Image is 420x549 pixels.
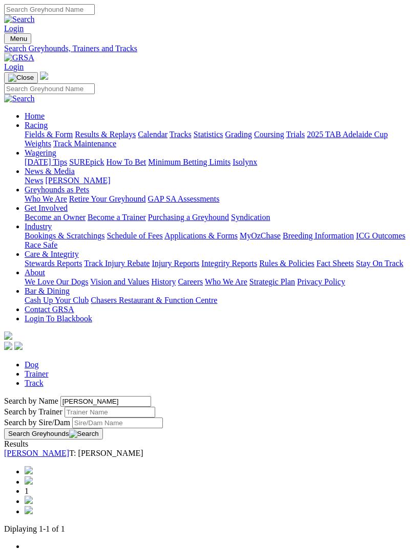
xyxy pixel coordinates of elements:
[84,259,150,268] a: Track Injury Rebate
[152,259,199,268] a: Injury Reports
[25,176,416,185] div: News & Media
[69,158,104,166] a: SUREpick
[148,213,229,222] a: Purchasing a Greyhound
[25,506,33,514] img: chevrons-right-pager-blue.svg
[205,277,247,286] a: Who We Are
[4,4,95,15] input: Search
[25,231,416,250] div: Industry
[25,112,45,120] a: Home
[4,94,35,103] img: Search
[25,314,92,323] a: Login To Blackbook
[25,121,48,129] a: Racing
[75,130,136,139] a: Results & Replays
[40,72,48,80] img: logo-grsa-white.png
[4,72,38,83] button: Toggle navigation
[25,158,67,166] a: [DATE] Tips
[4,15,35,24] img: Search
[25,259,82,268] a: Stewards Reports
[45,176,110,185] a: [PERSON_NAME]
[164,231,238,240] a: Applications & Forms
[25,167,75,175] a: News & Media
[25,487,29,495] span: 1
[25,148,56,157] a: Wagering
[356,231,405,240] a: ICG Outcomes
[25,250,79,258] a: Care & Integrity
[194,130,223,139] a: Statistics
[14,342,23,350] img: twitter.svg
[53,139,116,148] a: Track Maintenance
[233,158,257,166] a: Isolynx
[4,418,70,427] label: Search by Sire/Dam
[254,130,284,139] a: Coursing
[25,176,43,185] a: News
[240,231,281,240] a: MyOzChase
[286,130,305,139] a: Trials
[25,204,68,212] a: Get Involved
[148,194,220,203] a: GAP SA Assessments
[10,35,27,42] span: Menu
[25,369,49,378] a: Trainer
[69,430,99,438] img: Search
[8,74,34,82] img: Close
[4,33,31,44] button: Toggle navigation
[25,139,51,148] a: Weights
[91,296,217,304] a: Chasers Restaurant & Function Centre
[25,305,74,314] a: Contact GRSA
[25,277,88,286] a: We Love Our Dogs
[201,259,257,268] a: Integrity Reports
[4,83,95,94] input: Search
[25,287,70,295] a: Bar & Dining
[69,194,146,203] a: Retire Your Greyhound
[249,277,295,286] a: Strategic Plan
[107,158,146,166] a: How To Bet
[4,407,62,416] label: Search by Trainer
[25,194,416,204] div: Greyhounds as Pets
[4,449,69,457] a: [PERSON_NAME]
[25,130,416,148] div: Racing
[225,130,252,139] a: Grading
[4,449,416,458] div: T: [PERSON_NAME]
[72,418,163,428] input: Search by Sire/Dam name
[148,158,230,166] a: Minimum Betting Limits
[25,158,416,167] div: Wagering
[88,213,146,222] a: Become a Trainer
[4,53,34,62] img: GRSA
[25,496,33,504] img: chevron-right-pager-blue.svg
[25,222,52,231] a: Industry
[170,130,192,139] a: Tracks
[259,259,314,268] a: Rules & Policies
[25,231,104,240] a: Bookings & Scratchings
[25,213,86,222] a: Become an Owner
[4,44,416,53] a: Search Greyhounds, Trainers and Tracks
[4,24,24,33] a: Login
[25,360,39,369] a: Dog
[25,476,33,485] img: chevron-left-pager-blue.svg
[317,259,354,268] a: Fact Sheets
[4,342,12,350] img: facebook.svg
[25,296,416,305] div: Bar & Dining
[4,332,12,340] img: logo-grsa-white.png
[178,277,203,286] a: Careers
[25,379,44,387] a: Track
[356,259,403,268] a: Stay On Track
[25,466,33,474] img: chevrons-left-pager-blue.svg
[65,407,155,418] input: Search by Trainer name
[25,130,73,139] a: Fields & Form
[4,440,416,449] div: Results
[60,396,151,407] input: Search by Greyhound name
[25,240,57,249] a: Race Safe
[25,185,89,194] a: Greyhounds as Pets
[297,277,345,286] a: Privacy Policy
[90,277,149,286] a: Vision and Values
[4,428,103,440] button: Search Greyhounds
[307,130,388,139] a: 2025 TAB Adelaide Cup
[4,62,24,71] a: Login
[4,397,58,405] label: Search by Name
[25,268,45,277] a: About
[107,231,162,240] a: Schedule of Fees
[25,277,416,287] div: About
[25,259,416,268] div: Care & Integrity
[25,213,416,222] div: Get Involved
[25,194,67,203] a: Who We Are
